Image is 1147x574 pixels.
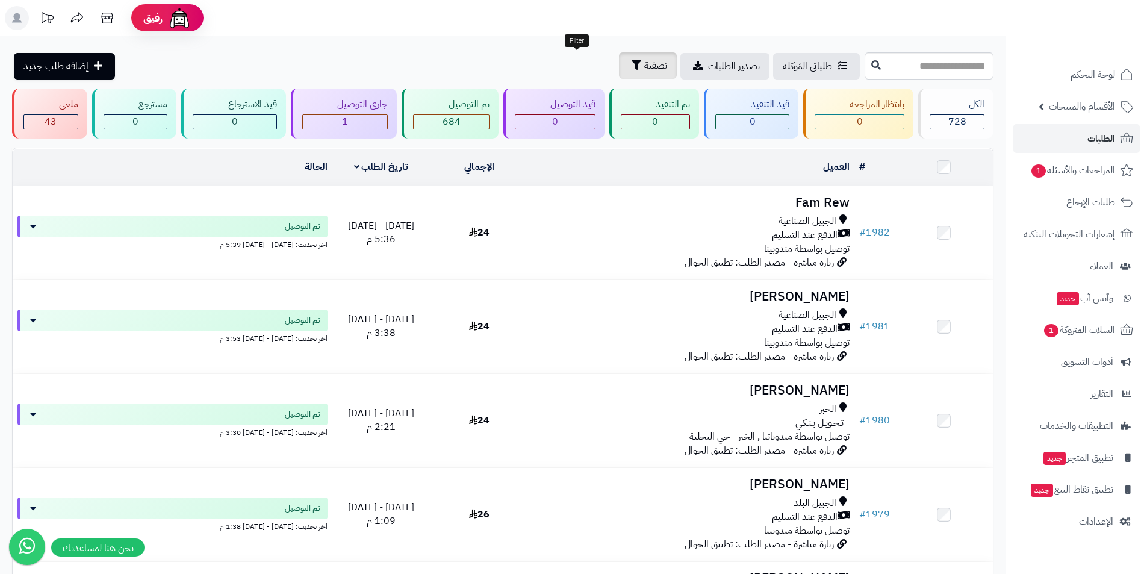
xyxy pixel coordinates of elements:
div: جاري التوصيل [302,98,388,111]
span: 684 [443,114,461,129]
div: 0 [716,115,789,129]
span: طلباتي المُوكلة [783,59,832,73]
span: إضافة طلب جديد [23,59,89,73]
span: [DATE] - [DATE] 3:38 م [348,312,414,340]
span: الدفع عند التسليم [772,322,838,336]
span: # [859,507,866,522]
a: السلات المتروكة1 [1013,316,1140,345]
span: إشعارات التحويلات البنكية [1024,226,1115,243]
span: 0 [750,114,756,129]
a: قيد الاسترجاع 0 [179,89,288,139]
div: Filter [565,34,589,48]
a: التقارير [1013,379,1140,408]
img: ai-face.png [167,6,191,30]
span: تصفية [644,58,667,73]
a: تاريخ الطلب [354,160,409,174]
span: 26 [469,507,490,522]
a: العملاء [1013,252,1140,281]
div: تم التوصيل [413,98,490,111]
div: مسترجع [104,98,168,111]
span: رفيق [143,11,163,25]
span: الإعدادات [1079,513,1113,530]
a: إشعارات التحويلات البنكية [1013,220,1140,249]
div: قيد الاسترجاع [193,98,277,111]
div: قيد التنفيذ [715,98,789,111]
h3: [PERSON_NAME] [533,290,850,304]
a: الإعدادات [1013,507,1140,536]
a: وآتس آبجديد [1013,284,1140,313]
a: جاري التوصيل 1 [288,89,400,139]
a: #1979 [859,507,890,522]
a: ملغي 43 [10,89,90,139]
a: #1980 [859,413,890,428]
span: 728 [948,114,966,129]
span: توصيل بواسطة مندوباتنا , الخبر - حي التحلية [689,429,850,444]
a: العميل [823,160,850,174]
span: [DATE] - [DATE] 5:36 م [348,219,414,247]
span: العملاء [1090,258,1113,275]
div: تم التنفيذ [621,98,691,111]
span: تم التوصيل [285,314,320,326]
span: المراجعات والأسئلة [1030,162,1115,179]
span: توصيل بواسطة مندوبينا [764,242,850,256]
a: أدوات التسويق [1013,348,1140,376]
span: # [859,413,866,428]
div: 43 [24,115,78,129]
span: زيارة مباشرة - مصدر الطلب: تطبيق الجوال [685,537,834,552]
span: جديد [1043,452,1066,465]
a: طلباتي المُوكلة [773,53,860,80]
a: الكل728 [916,89,996,139]
span: تصدير الطلبات [708,59,760,73]
a: تطبيق المتجرجديد [1013,443,1140,472]
a: تم التوصيل 684 [399,89,501,139]
div: اخر تحديث: [DATE] - [DATE] 1:38 م [17,519,328,532]
span: 0 [652,114,658,129]
span: جديد [1057,292,1079,305]
a: تم التنفيذ 0 [607,89,702,139]
a: لوحة التحكم [1013,60,1140,89]
span: زيارة مباشرة - مصدر الطلب: تطبيق الجوال [685,255,834,270]
div: 0 [515,115,595,129]
div: اخر تحديث: [DATE] - [DATE] 3:53 م [17,331,328,344]
div: الكل [930,98,984,111]
span: 0 [552,114,558,129]
div: 0 [193,115,276,129]
span: تم التوصيل [285,502,320,514]
div: اخر تحديث: [DATE] - [DATE] 3:30 م [17,425,328,438]
span: 0 [232,114,238,129]
a: # [859,160,865,174]
div: 0 [815,115,904,129]
span: زيارة مباشرة - مصدر الطلب: تطبيق الجوال [685,349,834,364]
span: [DATE] - [DATE] 2:21 م [348,406,414,434]
h3: Fam Rew [533,196,850,210]
div: 684 [414,115,489,129]
div: اخر تحديث: [DATE] - [DATE] 5:39 م [17,237,328,250]
span: 43 [45,114,57,129]
h3: [PERSON_NAME] [533,478,850,491]
span: الجبيل الصناعية [779,214,836,228]
img: logo-2.png [1065,34,1136,59]
span: [DATE] - [DATE] 1:09 م [348,500,414,528]
a: التطبيقات والخدمات [1013,411,1140,440]
span: توصيل بواسطة مندوبينا [764,335,850,350]
span: # [859,319,866,334]
span: الجبيل البلد [794,496,836,510]
span: زيارة مباشرة - مصدر الطلب: تطبيق الجوال [685,443,834,458]
a: قيد التنفيذ 0 [701,89,801,139]
span: 0 [857,114,863,129]
span: الدفع عند التسليم [772,228,838,242]
div: 1 [303,115,388,129]
div: 0 [104,115,167,129]
span: طلبات الإرجاع [1066,194,1115,211]
span: تم التوصيل [285,220,320,232]
span: وآتس آب [1055,290,1113,307]
a: #1981 [859,319,890,334]
a: تطبيق نقاط البيعجديد [1013,475,1140,504]
span: 1 [1044,324,1058,337]
span: أدوات التسويق [1061,354,1113,370]
a: الطلبات [1013,124,1140,153]
a: مسترجع 0 [90,89,179,139]
span: الجبيل الصناعية [779,308,836,322]
div: بانتظار المراجعة [815,98,905,111]
span: التطبيقات والخدمات [1040,417,1113,434]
